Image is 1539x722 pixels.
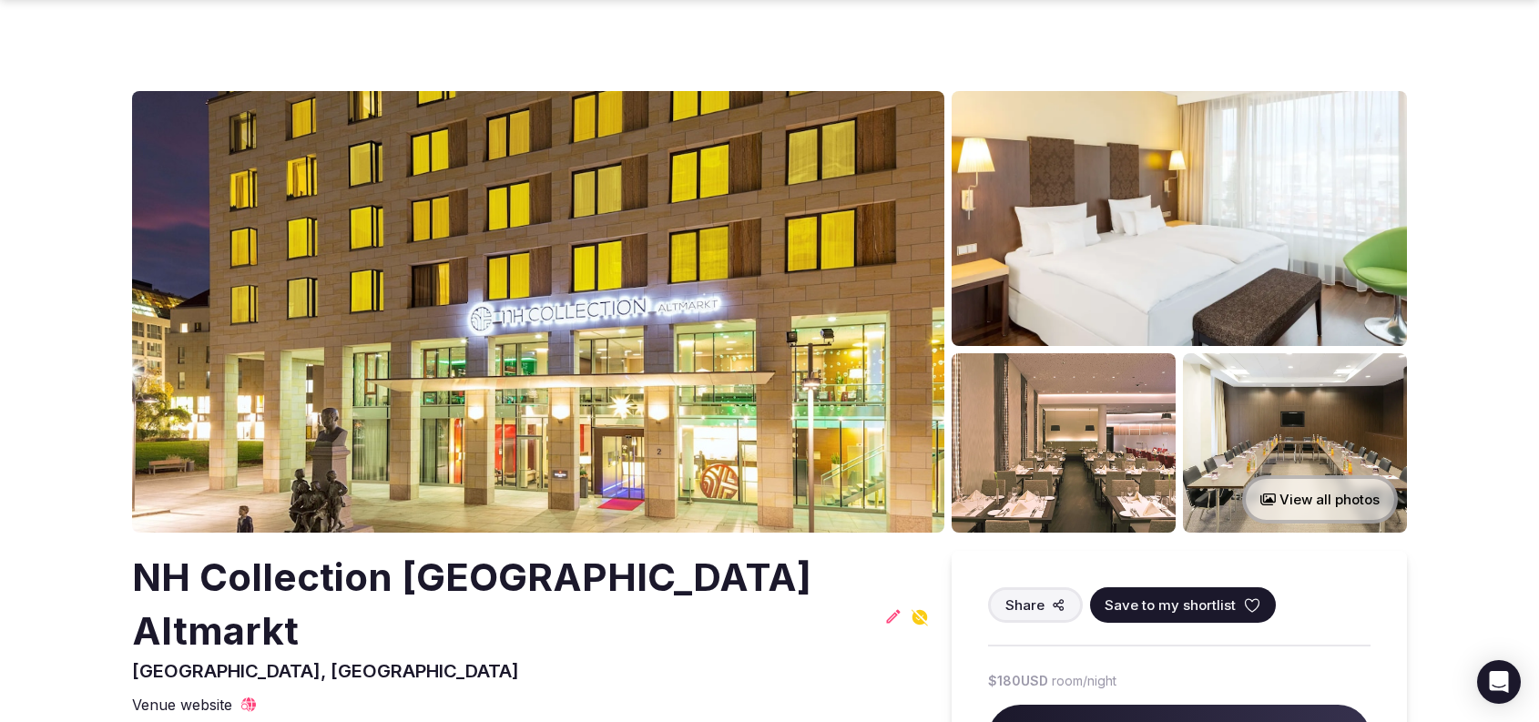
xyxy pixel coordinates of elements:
[988,672,1048,690] span: $180 USD
[988,587,1083,623] button: Share
[1105,595,1236,615] span: Save to my shortlist
[1242,475,1398,524] button: View all photos
[1183,353,1407,533] img: Venue gallery photo
[1090,587,1276,623] button: Save to my shortlist
[952,353,1176,533] img: Venue gallery photo
[1477,660,1521,704] div: Open Intercom Messenger
[132,660,519,682] span: [GEOGRAPHIC_DATA], [GEOGRAPHIC_DATA]
[132,91,944,533] img: Venue cover photo
[1005,595,1045,615] span: Share
[952,91,1407,346] img: Venue gallery photo
[132,695,258,715] a: Venue website
[132,695,232,715] span: Venue website
[1052,672,1116,690] span: room/night
[132,551,877,658] h2: NH Collection [GEOGRAPHIC_DATA] Altmarkt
